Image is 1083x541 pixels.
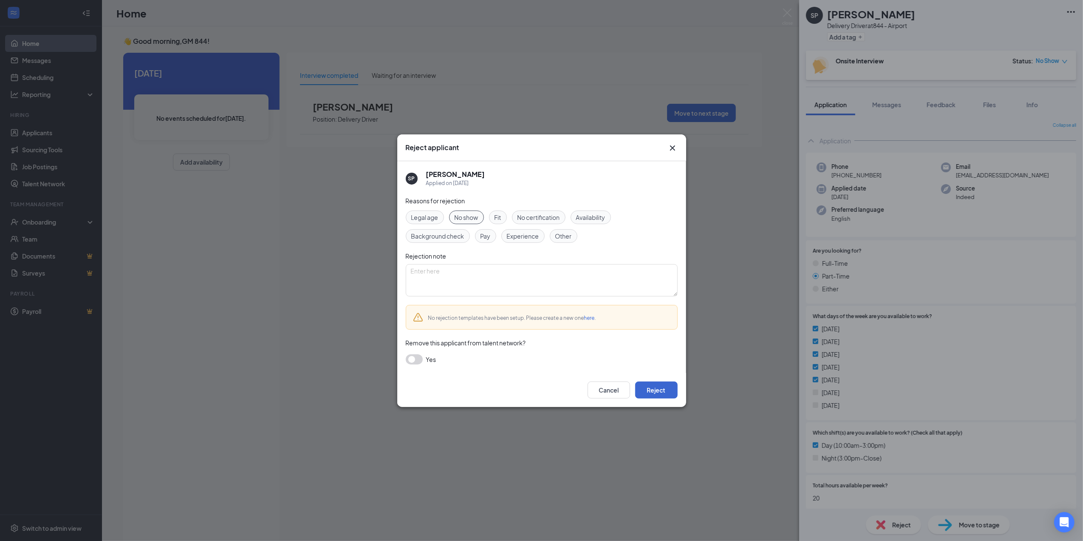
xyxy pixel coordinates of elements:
button: Close [667,143,678,153]
div: Applied on [DATE] [426,179,485,188]
div: Open Intercom Messenger [1054,512,1075,532]
span: Experience [507,231,539,241]
h3: Reject applicant [406,143,459,152]
span: Background check [411,231,464,241]
span: No show [455,213,478,222]
span: Other [555,231,572,241]
span: No certification [517,213,560,222]
span: Fit [495,213,501,222]
span: Rejection note [406,252,447,260]
div: SP [408,175,415,182]
span: Pay [481,231,491,241]
button: Reject [635,382,678,399]
span: Remove this applicant from talent network? [406,339,526,347]
h5: [PERSON_NAME] [426,170,485,179]
span: Availability [576,213,605,222]
a: here [584,315,595,321]
span: Yes [426,354,436,364]
button: Cancel [588,382,630,399]
span: Legal age [411,213,438,222]
span: No rejection templates have been setup. Please create a new one . [428,315,596,321]
svg: Warning [413,312,423,322]
svg: Cross [667,143,678,153]
span: Reasons for rejection [406,197,465,205]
